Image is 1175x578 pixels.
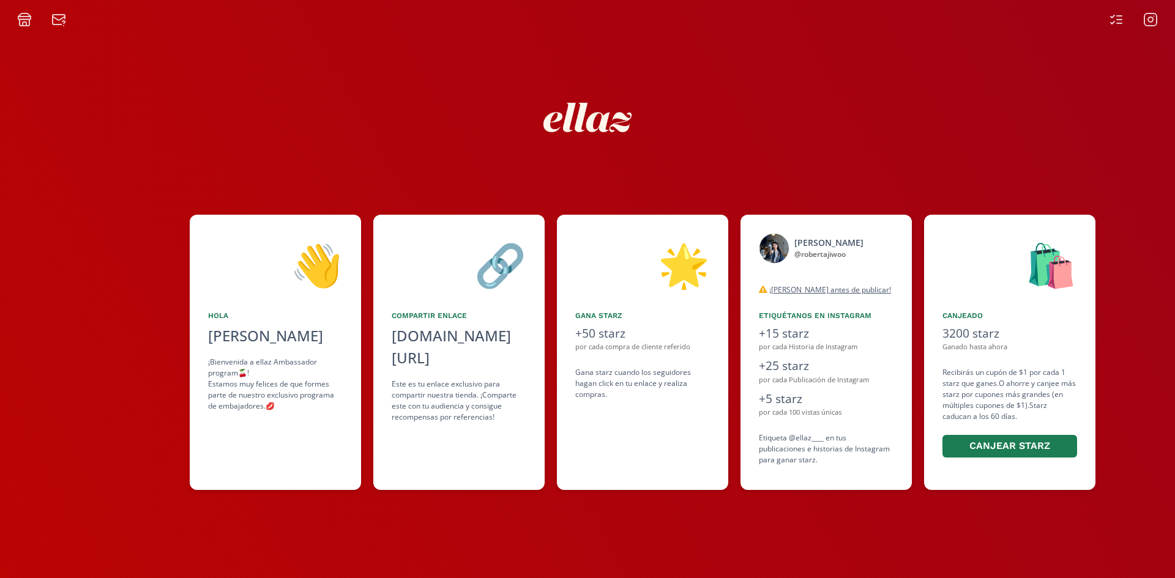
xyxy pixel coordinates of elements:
div: [PERSON_NAME] [794,236,864,249]
div: +5 starz [759,390,893,408]
div: por cada Historia de Instagram [759,342,893,352]
div: Recibirás un cupón de $1 por cada 1 starz que ganes. O ahorre y canjee más starz por cupones más ... [942,367,1077,459]
div: [DOMAIN_NAME][URL] [392,325,526,369]
div: Etiquétanos en Instagram [759,310,893,321]
div: Este es tu enlace exclusivo para compartir nuestra tienda. ¡Comparte este con tu audiencia y cons... [392,379,526,423]
div: ¡Bienvenida a ellaz Ambassador program🍒! Estamos muy felices de que formes parte de nuestro exclu... [208,357,343,412]
div: Hola [208,310,343,321]
div: por cada Publicación de Instagram [759,375,893,385]
div: Compartir Enlace [392,310,526,321]
u: ¡[PERSON_NAME] antes de publicar! [769,284,891,295]
div: Etiqueta @ellaz____ en tus publicaciones e historias de Instagram para ganar starz. [759,432,893,465]
div: @ robertajiwoo [794,249,864,260]
div: Canjeado [942,310,1077,321]
div: 👋 [208,233,343,295]
div: Gana starz cuando los seguidores hagan click en tu enlace y realiza compras . [575,367,710,400]
div: 3200 starz [942,325,1077,343]
div: 🌟 [575,233,710,295]
div: por cada 100 vistas únicas [759,407,893,418]
div: +25 starz [759,357,893,375]
img: nKmKAABZpYV7 [532,62,643,172]
img: 524810648_18520113457031687_8089223174440955574_n.jpg [759,233,789,264]
div: +15 starz [759,325,893,343]
div: por cada compra de cliente referido [575,342,710,352]
div: +50 starz [575,325,710,343]
div: [PERSON_NAME] [208,325,343,347]
div: 🛍️ [942,233,1077,295]
div: 🔗 [392,233,526,295]
div: Ganado hasta ahora [942,342,1077,352]
div: Gana starz [575,310,710,321]
button: Canjear starz [942,435,1077,458]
